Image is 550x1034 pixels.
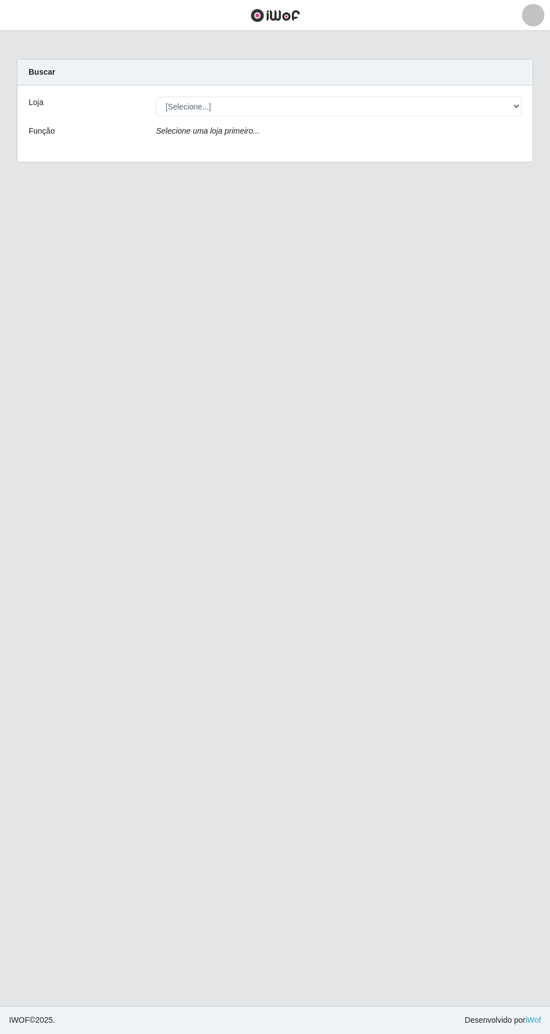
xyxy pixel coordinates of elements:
[9,1015,30,1024] span: IWOF
[250,8,300,22] img: CoreUI Logo
[29,125,55,137] label: Função
[29,67,55,76] strong: Buscar
[525,1015,541,1024] a: iWof
[29,97,43,108] label: Loja
[465,1014,541,1026] span: Desenvolvido por
[9,1014,55,1026] span: © 2025 .
[156,126,259,135] i: Selecione uma loja primeiro...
